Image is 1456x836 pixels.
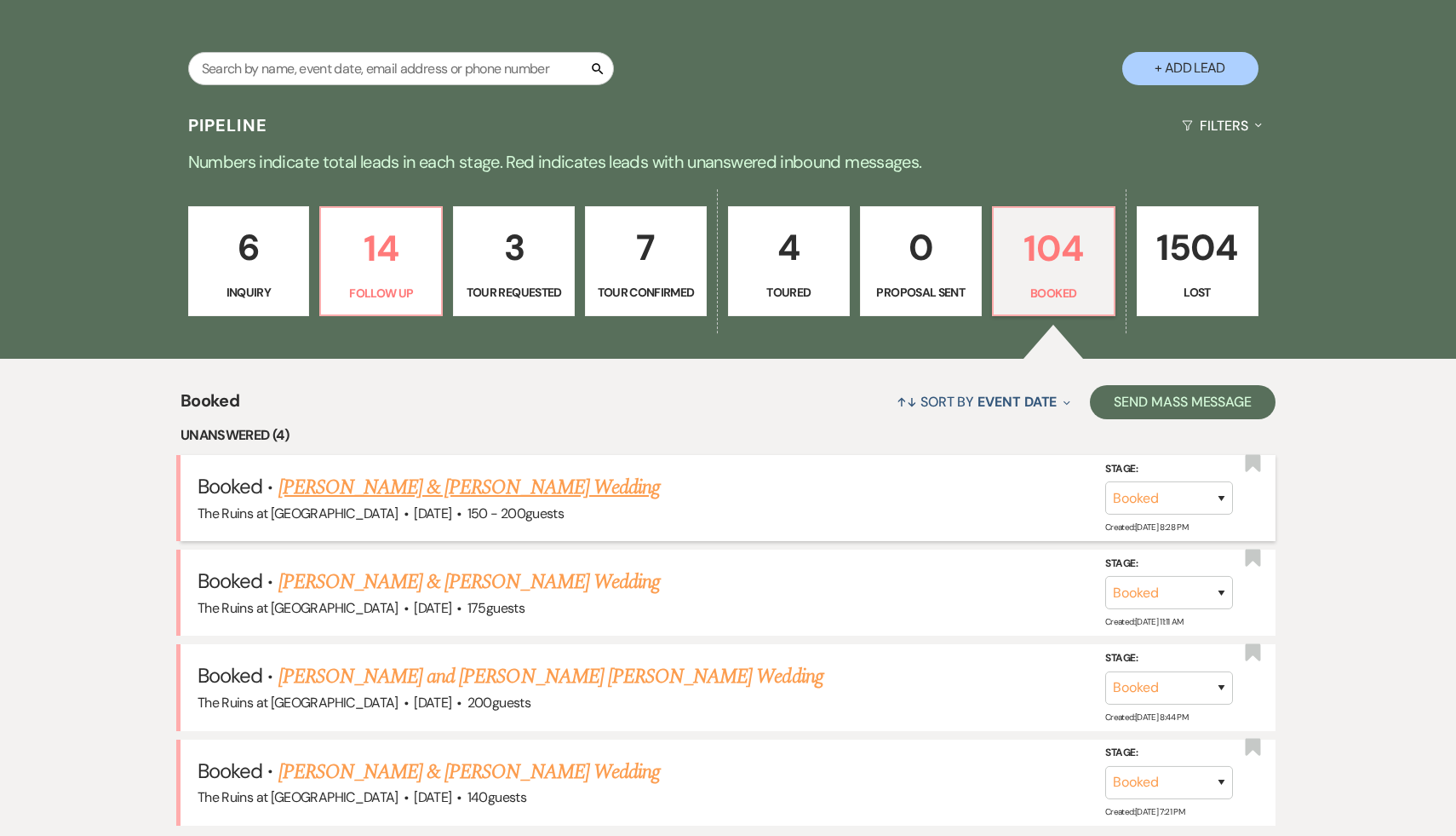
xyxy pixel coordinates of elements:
span: 175 guests [467,599,525,617]
p: Tour Requested [464,283,564,302]
span: 200 guests [467,694,530,712]
span: ↑↓ [897,393,917,411]
a: [PERSON_NAME] & [PERSON_NAME] Wedding [278,472,660,503]
p: 6 [199,219,299,276]
p: Proposal Sent [871,283,971,302]
span: [DATE] [414,599,451,617]
span: Created: [DATE] 8:28 PM [1105,522,1188,533]
span: The Ruins at [GEOGRAPHIC_DATA] [198,599,398,617]
p: Tour Confirmed [596,283,696,302]
span: Created: [DATE] 11:11 AM [1105,616,1183,627]
li: Unanswered (4) [181,424,1275,447]
p: 0 [871,219,971,276]
a: [PERSON_NAME] & [PERSON_NAME] Wedding [278,567,660,597]
span: Booked [181,388,239,424]
span: 150 - 200 guests [467,504,564,522]
a: 104Booked [992,206,1115,317]
a: 3Tour Requested [453,206,575,317]
a: 0Proposal Sent [860,206,982,317]
p: Inquiry [199,283,299,302]
p: 14 [331,220,431,277]
span: Created: [DATE] 7:21 PM [1105,806,1184,817]
span: [DATE] [414,788,451,806]
span: Event Date [977,393,1057,411]
span: [DATE] [414,504,451,522]
label: Stage: [1105,459,1233,478]
h3: Pipeline [188,113,268,137]
a: [PERSON_NAME] and [PERSON_NAME] [PERSON_NAME] Wedding [278,661,823,692]
span: Created: [DATE] 8:44 PM [1105,711,1188,722]
p: 7 [596,219,696,276]
p: 1504 [1148,219,1247,276]
a: 14Follow Up [319,206,443,317]
span: Booked [198,758,262,784]
span: The Ruins at [GEOGRAPHIC_DATA] [198,504,398,522]
p: 4 [739,219,839,276]
a: 6Inquiry [188,206,310,317]
span: The Ruins at [GEOGRAPHIC_DATA] [198,694,398,712]
a: 4Toured [728,206,850,317]
span: 140 guests [467,788,526,806]
a: 1504Lost [1137,206,1258,317]
p: 3 [464,219,564,276]
label: Stage: [1105,649,1233,668]
input: Search by name, event date, email address or phone number [188,52,614,85]
a: [PERSON_NAME] & [PERSON_NAME] Wedding [278,757,660,787]
p: Follow Up [331,284,431,303]
span: Booked [198,473,262,499]
p: Lost [1148,283,1247,302]
span: [DATE] [414,694,451,712]
button: + Add Lead [1122,52,1258,85]
span: The Ruins at [GEOGRAPHIC_DATA] [198,788,398,806]
span: Booked [198,662,262,689]
button: Filters [1175,103,1268,148]
a: 7Tour Confirmed [585,206,707,317]
span: Booked [198,568,262,594]
p: Toured [739,283,839,302]
p: Numbers indicate total leads in each stage. Red indicates leads with unanswered inbound messages. [115,148,1341,176]
button: Send Mass Message [1090,385,1275,419]
p: Booked [1004,284,1103,303]
label: Stage: [1105,555,1233,574]
button: Sort By Event Date [890,379,1077,424]
p: 104 [1004,220,1103,277]
label: Stage: [1105,744,1233,763]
